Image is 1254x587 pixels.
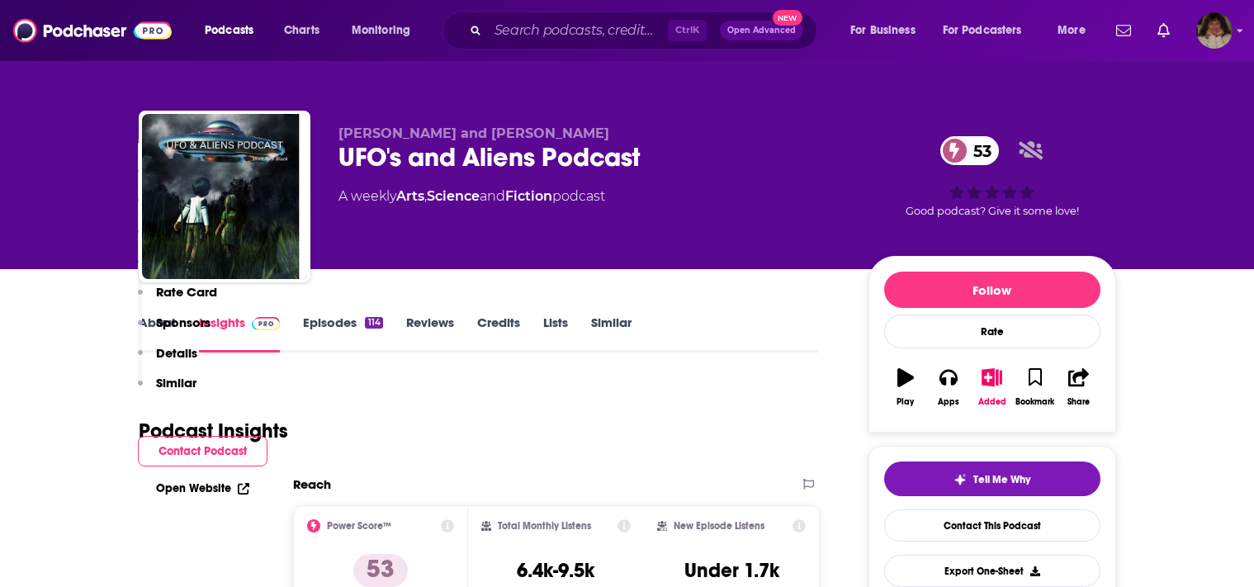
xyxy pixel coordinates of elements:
div: Apps [938,397,959,407]
span: , [424,188,427,204]
a: Arts [396,188,424,204]
div: Search podcasts, credits, & more... [458,12,833,50]
span: New [773,10,802,26]
span: and [480,188,505,204]
button: tell me why sparkleTell Me Why [884,462,1100,496]
button: Show profile menu [1196,12,1233,49]
a: Show notifications dropdown [1151,17,1176,45]
span: For Business [850,19,916,42]
div: Share [1067,397,1090,407]
a: 53 [940,136,1000,165]
span: Tell Me Why [973,473,1030,486]
img: UFO's and Aliens Podcast [142,114,307,279]
a: Reviews [406,315,454,353]
p: Sponsors [156,315,211,330]
button: open menu [340,17,432,44]
button: Play [884,357,927,417]
a: Fiction [505,188,552,204]
a: Science [427,188,480,204]
button: Similar [138,375,196,405]
span: [PERSON_NAME] and [PERSON_NAME] [338,125,609,141]
p: 53 [353,554,408,587]
button: Apps [927,357,970,417]
button: Export One-Sheet [884,555,1100,587]
span: More [1058,19,1086,42]
span: Monitoring [352,19,410,42]
h2: New Episode Listens [674,520,764,532]
button: Sponsors [138,315,211,345]
h2: Reach [293,476,331,492]
div: Play [897,397,914,407]
a: Show notifications dropdown [1110,17,1138,45]
div: Rate [884,315,1100,348]
span: For Podcasters [943,19,1022,42]
button: open menu [839,17,936,44]
h2: Total Monthly Listens [498,520,591,532]
button: Share [1057,357,1100,417]
button: open menu [1046,17,1106,44]
button: Contact Podcast [138,436,267,466]
button: Follow [884,272,1100,308]
img: User Profile [1196,12,1233,49]
div: 53Good podcast? Give it some love! [868,125,1116,228]
button: Added [970,357,1013,417]
h3: Under 1.7k [684,558,779,583]
div: A weekly podcast [338,187,605,206]
span: Charts [284,19,319,42]
a: Similar [591,315,632,353]
span: Podcasts [205,19,253,42]
button: open menu [193,17,275,44]
a: Contact This Podcast [884,509,1100,542]
span: Open Advanced [727,26,796,35]
p: Details [156,345,197,361]
button: open menu [932,17,1046,44]
span: Logged in as angelport [1196,12,1233,49]
a: Open Website [156,481,249,495]
span: 53 [957,136,1000,165]
button: Open AdvancedNew [720,21,803,40]
input: Search podcasts, credits, & more... [488,17,668,44]
a: Credits [477,315,520,353]
div: 114 [365,317,382,329]
a: Episodes114 [303,315,382,353]
span: Ctrl K [668,20,707,41]
h3: 6.4k-9.5k [517,558,594,583]
p: Similar [156,375,196,391]
a: Lists [543,315,568,353]
span: Good podcast? Give it some love! [906,205,1079,217]
img: Podchaser - Follow, Share and Rate Podcasts [13,15,172,46]
a: Charts [273,17,329,44]
button: Details [138,345,197,376]
button: Bookmark [1014,357,1057,417]
div: Added [978,397,1006,407]
img: tell me why sparkle [954,473,967,486]
h2: Power Score™ [327,520,391,532]
div: Bookmark [1015,397,1054,407]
